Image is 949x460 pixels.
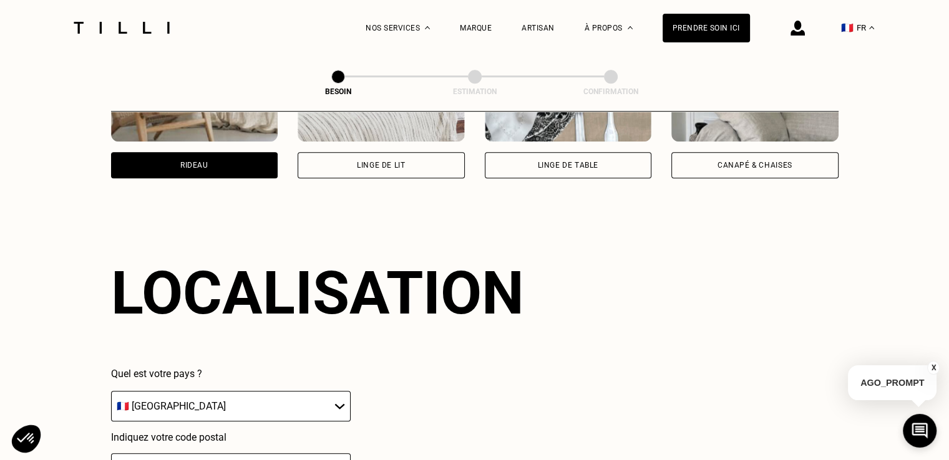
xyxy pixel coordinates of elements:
div: Localisation [111,258,524,328]
div: Besoin [276,87,401,96]
p: Quel est votre pays ? [111,368,351,380]
div: Confirmation [548,87,673,96]
a: Marque [460,24,492,32]
img: icône connexion [791,21,805,36]
a: Prendre soin ici [663,14,750,42]
p: AGO_PROMPT [848,365,937,400]
div: Linge de lit [357,161,405,169]
button: X [927,361,940,375]
img: menu déroulant [869,26,874,29]
img: Logo du service de couturière Tilli [69,22,174,34]
p: Indiquez votre code postal [111,431,351,443]
div: Canapé & chaises [718,161,792,169]
img: Menu déroulant [425,26,430,29]
span: 🇫🇷 [841,22,854,34]
div: Rideau [180,161,208,169]
div: Estimation [412,87,537,96]
a: Artisan [522,24,555,32]
div: Linge de table [538,161,598,169]
img: Menu déroulant à propos [628,26,633,29]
